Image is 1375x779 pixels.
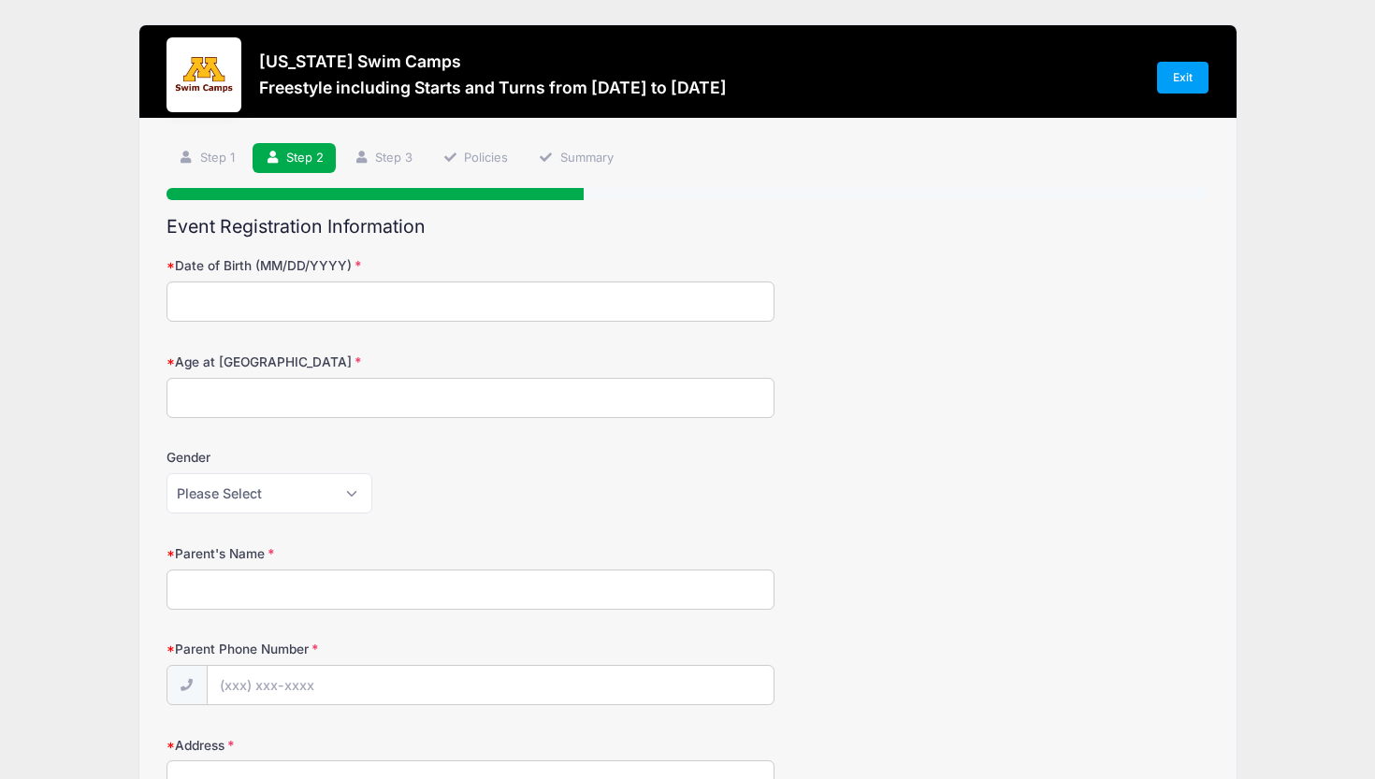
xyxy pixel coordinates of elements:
[1157,62,1209,94] a: Exit
[166,216,1209,238] h2: Event Registration Information
[166,353,514,371] label: Age at [GEOGRAPHIC_DATA]
[207,665,774,705] input: (xxx) xxx-xxxx
[341,143,425,174] a: Step 3
[431,143,521,174] a: Policies
[527,143,626,174] a: Summary
[253,143,336,174] a: Step 2
[166,448,514,467] label: Gender
[166,640,514,658] label: Parent Phone Number
[166,544,514,563] label: Parent's Name
[259,51,727,71] h3: [US_STATE] Swim Camps
[166,256,514,275] label: Date of Birth (MM/DD/YYYY)
[166,143,247,174] a: Step 1
[166,736,514,755] label: Address
[259,78,727,97] h3: Freestyle including Starts and Turns from [DATE] to [DATE]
